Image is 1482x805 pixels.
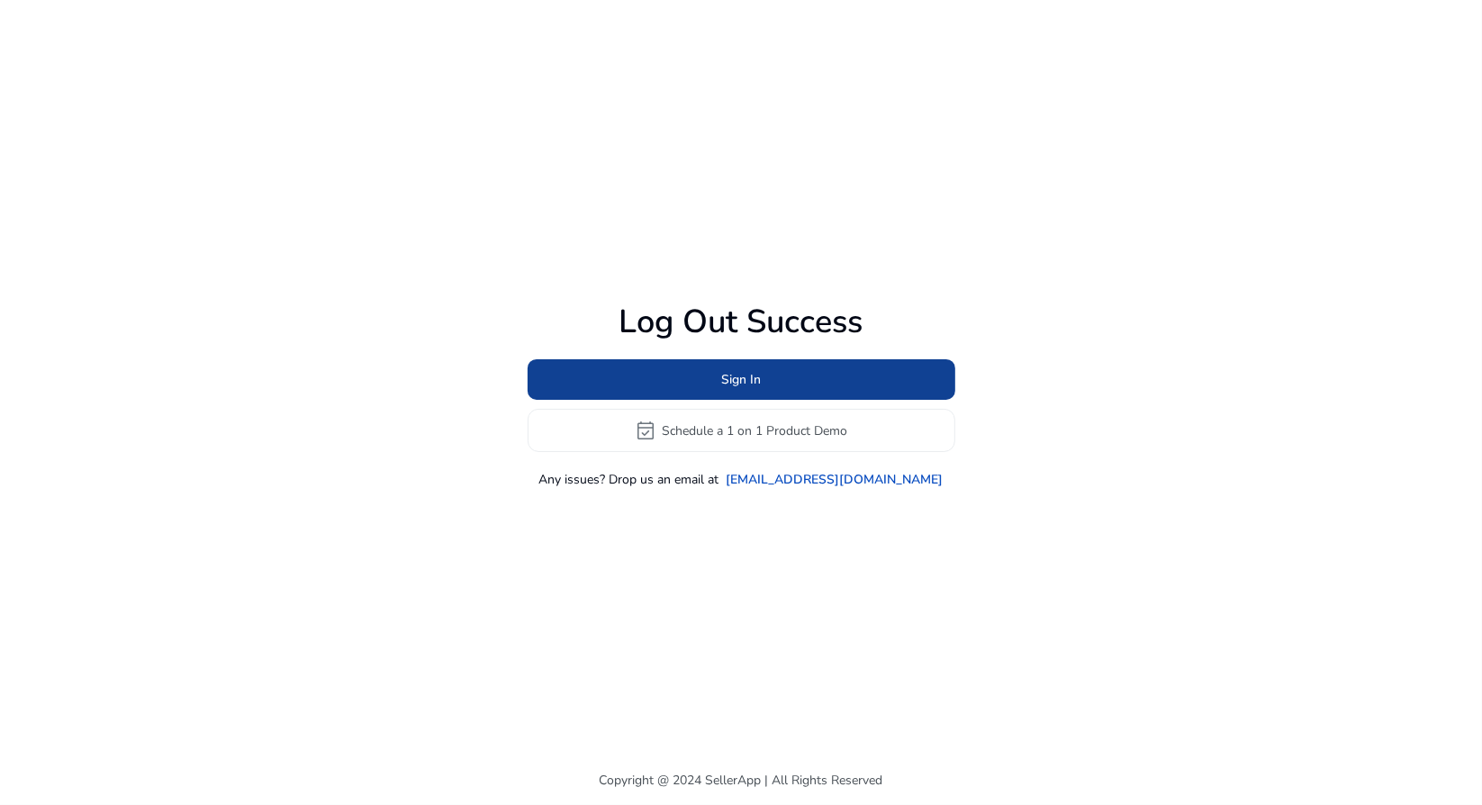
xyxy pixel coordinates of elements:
[528,359,955,400] button: Sign In
[528,409,955,452] button: event_availableSchedule a 1 on 1 Product Demo
[539,470,719,489] p: Any issues? Drop us an email at
[727,470,944,489] a: [EMAIL_ADDRESS][DOMAIN_NAME]
[528,303,955,341] h1: Log Out Success
[721,370,761,389] span: Sign In
[635,420,656,441] span: event_available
